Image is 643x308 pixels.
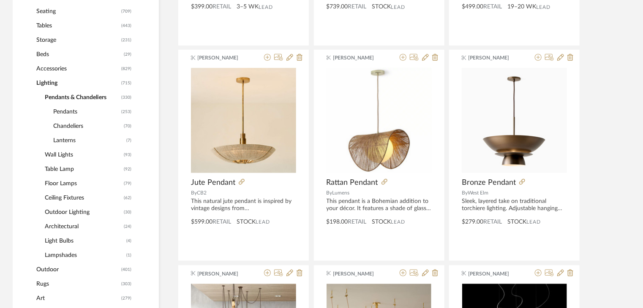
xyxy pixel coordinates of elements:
span: Outdoor [36,262,119,277]
span: (79) [124,177,131,190]
div: Sleek, layered take on traditional torchiere lighting. Adjustable hanging height makes it an easy... [462,198,567,212]
span: [PERSON_NAME] [333,54,386,62]
span: [PERSON_NAME] [469,270,522,278]
span: Beds [36,47,122,62]
span: (231) [121,33,131,47]
span: Lighting [36,76,119,90]
span: Lumens [332,190,350,195]
span: Seating [36,4,119,19]
span: STOCK [507,218,526,227]
span: Architectural [45,219,122,234]
span: Bronze Pendant [462,178,516,187]
span: Storage [36,33,119,47]
img: Bronze Pendant [462,68,567,173]
span: By [462,190,468,195]
span: STOCK [372,218,391,227]
span: Table Lamp [45,162,122,176]
span: $399.00 [191,4,213,10]
span: $279.00 [462,219,483,225]
span: By [327,190,332,195]
span: (303) [121,277,131,291]
span: Retail [483,4,502,10]
span: (443) [121,19,131,32]
span: Tables [36,19,119,33]
span: Pendants [53,105,119,119]
span: $599.00 [191,219,213,225]
span: Lead [391,219,406,225]
span: Lead [536,4,550,10]
span: (70) [124,119,131,133]
span: (715) [121,76,131,90]
span: STOCK [237,218,256,227]
span: Retail [348,4,367,10]
img: Jute Pendant [191,68,296,173]
span: (24) [124,220,131,233]
span: Wall Lights [45,148,122,162]
span: Art [36,291,119,305]
span: (93) [124,148,131,162]
span: Light Bulbs [45,234,124,248]
span: STOCK [372,3,391,11]
span: $198.00 [327,219,348,225]
img: Rattan Pendant [327,68,432,173]
span: $739.00 [327,4,348,10]
span: [PERSON_NAME] [198,54,251,62]
span: $499.00 [462,4,483,10]
div: This natural jute pendant is inspired by vintage designs from [GEOGRAPHIC_DATA] and [GEOGRAPHIC_D... [191,198,296,212]
span: (401) [121,263,131,276]
span: By [191,190,197,195]
span: [PERSON_NAME] [333,270,386,278]
span: (330) [121,91,131,104]
span: Rugs [36,277,119,291]
span: (29) [124,48,131,61]
span: Retail [213,4,231,10]
span: Lead [526,219,541,225]
span: (829) [121,62,131,76]
span: (709) [121,5,131,18]
span: (62) [124,191,131,205]
span: Lead [256,219,270,225]
span: Lead [391,4,406,10]
span: Retail [348,219,367,225]
span: (30) [124,205,131,219]
span: Lead [259,4,273,10]
span: (4) [126,234,131,248]
span: West Elm [468,190,488,195]
span: Rattan Pendant [327,178,378,187]
span: (253) [121,105,131,119]
span: Floor Lamps [45,176,122,191]
span: 19–20 WK [507,3,536,11]
span: Retail [213,219,231,225]
span: (1) [126,249,131,262]
div: This pendant is a Bohemian addition to your décor. It features a shade of glass elegantly surroun... [327,198,432,212]
span: Outdoor Lighting [45,205,122,219]
span: [PERSON_NAME] [469,54,522,62]
span: Jute Pendant [191,178,235,187]
span: (7) [126,134,131,147]
span: (92) [124,162,131,176]
span: (279) [121,292,131,305]
span: [PERSON_NAME] [198,270,251,278]
span: 3–5 WK [237,3,259,11]
span: Accessories [36,62,119,76]
span: Lanterns [53,133,124,148]
span: Retail [483,219,502,225]
span: Lampshades [45,248,124,262]
span: CB2 [197,190,207,195]
span: Ceiling Fixtures [45,191,122,205]
span: Pendants & Chandeliers [45,90,119,105]
span: Chandeliers [53,119,122,133]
